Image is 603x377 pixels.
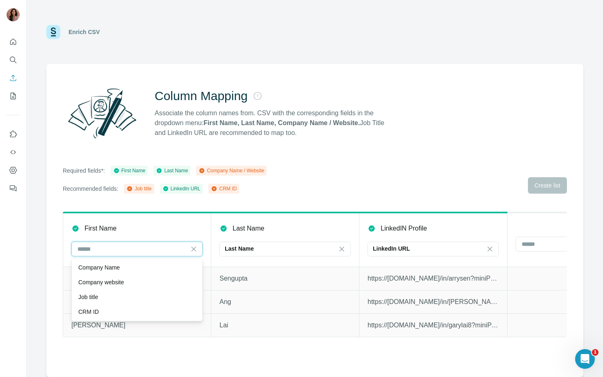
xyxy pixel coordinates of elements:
p: Company Name [78,263,120,272]
p: Last Name [233,224,264,233]
button: Enrich CSV [7,71,20,85]
p: https://[DOMAIN_NAME]/in/[PERSON_NAME]-3a22574b?miniProfileUrn=urn%3Ali%3Afs_miniProfile%3AACoAAA... [368,297,499,307]
div: Last Name [156,167,188,174]
p: [PERSON_NAME] [71,320,203,330]
button: Search [7,53,20,67]
p: LinkedIn URL [373,244,410,253]
button: Dashboard [7,163,20,178]
button: My lists [7,89,20,103]
div: CRM ID [211,185,237,192]
p: Ang [219,297,351,307]
button: Use Surfe on LinkedIn [7,127,20,142]
img: Surfe Logo [46,25,60,39]
img: Avatar [7,8,20,21]
button: Use Surfe API [7,145,20,160]
p: Lai [219,320,351,330]
p: https://[DOMAIN_NAME]/in/garylai8?miniProfileUrn=urn%3Ali%3Afs_miniProfile%3AACoAAAKmptwBpQPg1AhM... [368,320,499,330]
p: Last Name [225,244,254,253]
span: 1 [592,349,598,356]
h2: Column Mapping [155,89,248,103]
img: Surfe Illustration - Column Mapping [63,84,142,143]
button: Quick start [7,34,20,49]
div: LinkedIn URL [162,185,201,192]
div: Company Name / Website [199,167,264,174]
p: Company website [78,278,124,286]
div: Job title [126,185,151,192]
p: Associate the column names from. CSV with the corresponding fields in the dropdown menu: Job Titl... [155,108,392,138]
div: First Name [113,167,146,174]
p: https://[DOMAIN_NAME]/in/arrysen?miniProfileUrn=urn%3Ali%3Afs_miniProfile%3AACoAAACJWikBujmouXgNH... [368,274,499,283]
p: Sengupta [219,274,351,283]
p: CRM ID [78,308,99,316]
p: Job title [78,293,98,301]
div: Enrich CSV [69,28,100,36]
p: LinkedIN Profile [381,224,427,233]
strong: First Name, Last Name, Company Name / Website. [203,119,360,126]
p: Required fields*: [63,167,105,175]
iframe: Intercom live chat [575,349,595,369]
p: First Name [85,224,116,233]
button: Feedback [7,181,20,196]
p: Recommended fields: [63,185,118,193]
